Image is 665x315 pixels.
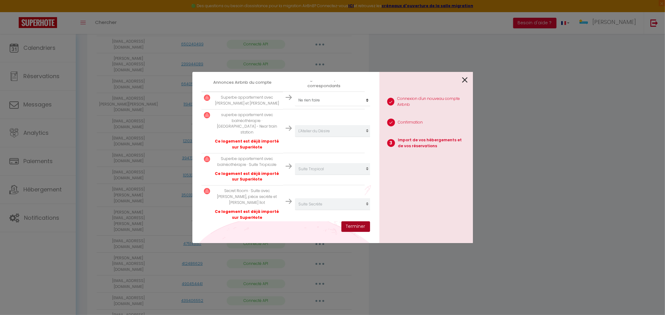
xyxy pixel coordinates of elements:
[398,137,468,149] p: Import de vos hébergements et de vos réservations
[341,221,370,232] button: Terminer
[213,171,281,183] p: Ce logement est déjà importé sur SuperHote
[213,139,281,150] p: Ce logement est déjà importé sur SuperHote
[398,96,468,108] p: Connexion d'un nouveau compte Airbnb
[213,112,281,135] p: superbe appartement avec balnéothérapie · [GEOGRAPHIC_DATA] - Near train station
[213,209,281,221] p: Ce logement est déjà importé sur SuperHote
[213,188,281,206] p: Secret Room · Suite avec [PERSON_NAME], pièce secrète et [PERSON_NAME] îlot
[213,156,281,168] p: Superbe appartement avec balnéothérapie · Suite Tropicale
[398,120,423,125] p: Confirmation
[387,139,395,147] span: 3
[213,95,281,106] p: Superbe appartement avec [PERSON_NAME] et [PERSON_NAME]
[201,74,283,92] th: Annonces Airbnb du compte
[5,2,24,21] button: Ouvrir le widget de chat LiveChat
[283,74,365,92] th: Hébergements SuperHote correspondants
